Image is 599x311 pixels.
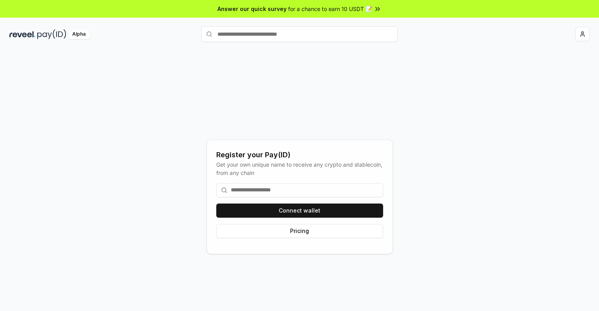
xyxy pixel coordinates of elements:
img: pay_id [37,29,66,39]
div: Get your own unique name to receive any crypto and stablecoin, from any chain [216,160,383,177]
button: Connect wallet [216,204,383,218]
img: reveel_dark [9,29,36,39]
div: Alpha [68,29,90,39]
button: Pricing [216,224,383,238]
span: Answer our quick survey [217,5,287,13]
span: for a chance to earn 10 USDT 📝 [288,5,372,13]
div: Register your Pay(ID) [216,149,383,160]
